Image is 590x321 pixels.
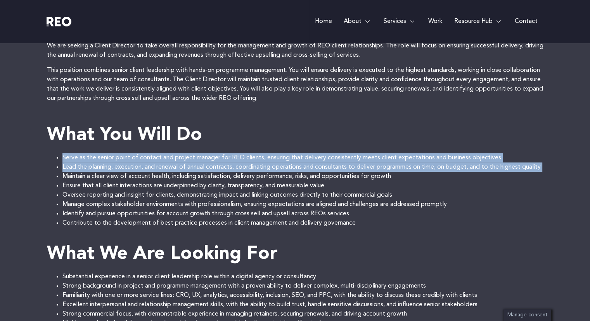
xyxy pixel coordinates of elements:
[62,181,543,190] li: Ensure that all client interactions are underpinned by clarity, transparency, and measurable value
[47,66,543,103] p: This position combines senior client leadership with hands-on programme management. You will ensu...
[507,312,547,318] span: Manage consent
[62,162,543,172] li: Lead the planning, execution, and renewal of annual contracts, coordinating operations and consul...
[62,190,543,200] li: Oversee reporting and insight for clients, demonstrating impact and linking outcomes directly to ...
[62,272,543,281] li: Substantial experience in a senior client leadership role within a digital agency or consultancy
[62,153,543,162] li: Serve as the senior point of contact and project manager for REO clients, ensuring that delivery ...
[47,41,543,60] p: We are seeking a Client Director to take overall responsibility for the management and growth of ...
[62,200,543,209] li: Manage complex stakeholder environments with professionalism, ensuring expectations are aligned a...
[62,291,543,300] li: Familiarity with one or more service lines: CRO, UX, analytics, accessibility, inclusion, SEO, an...
[47,245,277,263] strong: What We Are Looking For
[62,281,543,291] li: Strong background in project and programme management with a proven ability to deliver complex, m...
[62,172,543,181] li: Maintain a clear view of account health, including satisfaction, delivery performance, risks, and...
[62,309,543,319] li: Strong commercial focus, with demonstrable experience in managing retainers, securing renewals, a...
[47,126,202,145] strong: What You Will Do
[62,300,543,309] li: Excellent interpersonal and relationship management skills, with the ability to build trust, hand...
[62,209,543,218] li: Identify and pursue opportunities for account growth through cross sell and upsell across REOs se...
[62,218,543,228] li: Contribute to the development of best practice processes in client management and delivery govern...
